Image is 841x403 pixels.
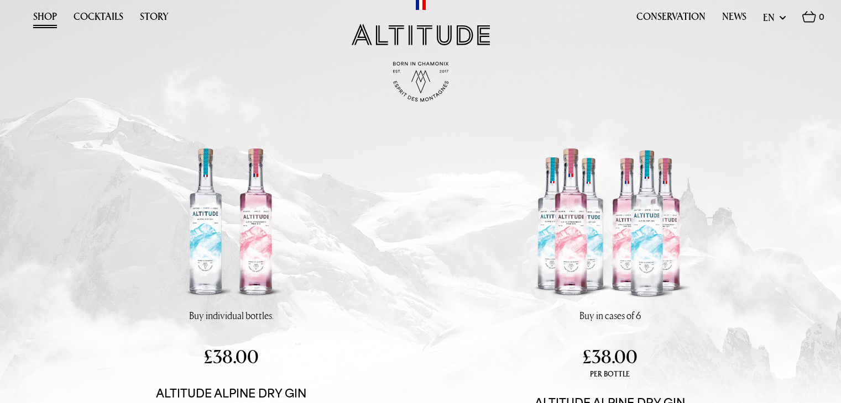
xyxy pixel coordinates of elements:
a: Story [140,11,169,28]
span: £38.00 [203,344,259,369]
img: Basket [802,11,816,23]
a: News [722,11,746,28]
img: Altitude Gin [352,24,490,45]
p: Buy individual bottles. [189,309,274,322]
img: Born in Chamonix - Est. 2017 - Espirit des Montagnes [393,62,448,102]
a: Cocktails [74,11,123,28]
a: Shop [33,11,57,28]
span: £38.00 [582,344,638,369]
a: 0 [802,11,824,29]
img: Altitude Alpine Dry Gin & Alpine Strawberry Pink Gin | 43% ABV | 70cl [147,141,315,309]
span: per bottle [582,369,638,379]
p: Buy in cases of 6 [579,309,641,322]
a: Conservation [636,11,706,28]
